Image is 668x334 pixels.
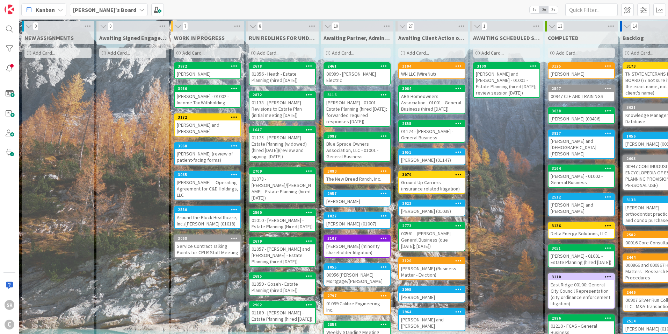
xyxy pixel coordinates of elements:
div: 3107[PERSON_NAME] (minority shareholder litigation) [324,235,390,257]
div: 3968 [178,144,240,148]
span: WORK IN PROGRESS [174,34,225,41]
a: 3972[PERSON_NAME] [174,62,241,79]
div: 01057 - [PERSON_NAME] and [PERSON_NAME] - Estate Planning (hired [DATE]) [249,244,315,266]
span: Add Card... [332,50,354,56]
div: 3051 [552,246,614,251]
div: 3051[PERSON_NAME] - 01001 - Estate Planning (hired [DATE]) [549,245,614,267]
div: 3972 [178,64,240,69]
a: 2964[PERSON_NAME] and [PERSON_NAME] [398,308,465,331]
div: 3986 [175,85,240,92]
div: 1027 [324,213,390,219]
div: [PERSON_NAME] - 01001 - Estate Planning (hired [DATE]) [549,251,614,267]
a: 2957[PERSON_NAME] [324,190,391,207]
div: [PERSON_NAME] -- Operating Agreement for C&D Holdings, LLC [175,178,240,200]
div: ARS Homeowners Association - 01001 - General Business (hired [DATE]) [399,92,465,113]
div: 1647 [253,127,315,132]
div: 254700947 CLE AND TRAININGS [549,85,614,101]
div: 3968 [175,143,240,149]
div: 3136 [549,223,614,229]
a: 3104WN LLC (WireNut) [398,62,465,79]
a: 105500956 [PERSON_NAME] Mortgage/[PERSON_NAME] [324,263,391,286]
div: 3986[PERSON_NAME] - 01002 - Income Tax Withholding [175,85,240,107]
span: Add Card... [257,50,279,56]
span: 13 [556,22,564,30]
div: 2461 [324,63,390,69]
span: 8 [257,22,263,30]
span: Add Card... [556,50,579,56]
span: Add Card... [631,50,653,56]
div: 3136 [552,223,614,228]
div: 2872 [249,92,315,98]
div: 3064ARS Homeowners Association - 01001 - General Business (hired [DATE]) [399,85,465,113]
div: WN LLC (WireNut) [399,69,465,78]
div: 2547 [552,86,614,91]
div: 2512 [549,194,614,200]
div: 2651[PERSON_NAME] (01147) [399,149,465,165]
div: 2957[PERSON_NAME] [324,190,390,206]
div: 2547 [549,85,614,92]
div: 2964 [399,309,465,315]
div: [PERSON_NAME] (01007) [324,219,390,228]
div: 3125 [552,64,614,69]
div: Delta Energy Solutions, LLC [549,229,614,238]
div: 01010 - [PERSON_NAME] - Estate Planning (Hired [DATE]) [249,216,315,231]
a: 3051[PERSON_NAME] - 01001 - Estate Planning (hired [DATE]) [548,244,615,267]
a: 164701125 - [PERSON_NAME] - Estate Planning (widowed) (hired [DATE])(review and signing: [DATE]) [249,126,316,162]
a: 3172[PERSON_NAME] and [PERSON_NAME] [174,113,241,137]
div: 2797 [324,293,390,299]
a: 3120[PERSON_NAME] (Business Matter - Eviction) [398,257,465,280]
a: 3986[PERSON_NAME] - 01002 - Income Tax Withholding [174,85,241,108]
a: 3107[PERSON_NAME] (minority shareholder litigation) [324,235,391,258]
div: Service Contract Talking Points for CPLR Staff Meeting [175,242,240,257]
div: 2685 [253,274,315,279]
div: East Ridge 00100: General City Council Representation (city ordinance enforcement litigation) [549,280,614,308]
a: 3038[PERSON_NAME] (00486) [548,107,615,124]
div: 2678 [249,63,315,69]
a: 270901073 - [PERSON_NAME]/[PERSON_NAME] - Estate Planning (hired [DATE]) [249,167,316,203]
div: [PERSON_NAME] and [PERSON_NAME] [175,120,240,136]
div: 2622 [402,201,465,206]
a: 3064ARS Homeowners Association - 01001 - General Business (hired [DATE]) [398,85,465,114]
div: 3116 [324,92,390,98]
span: 2x [539,6,549,13]
div: 1055 [327,265,390,270]
div: 3104WN LLC (WireNut) [399,63,465,78]
div: 3065 [178,172,240,177]
span: 0 [33,22,38,30]
div: 2872 [253,92,315,97]
div: 1055 [324,264,390,270]
div: [PERSON_NAME] - 01002 - Income Tax Withholding [175,92,240,107]
div: 3172 [178,115,240,120]
div: 00561 - [PERSON_NAME] - General Business (due [DATE]; [DATE]) [399,229,465,251]
img: Visit kanbanzone.com [5,5,14,14]
div: 3109[PERSON_NAME] and [PERSON_NAME] - 01001 - Estate Planning (hired [DATE]; review session [DATE]) [474,63,539,97]
div: [PERSON_NAME] and [PERSON_NAME] [399,315,465,330]
div: 3120[PERSON_NAME] (Business Matter - Eviction) [399,258,465,279]
div: 3110 [552,274,614,279]
div: 3110 [549,274,614,280]
div: 3110East Ridge 00100: General City Council Representation (city ordinance enforcement litigation) [549,274,614,308]
a: 3065[PERSON_NAME] -- Operating Agreement for C&D Holdings, LLC [174,171,241,200]
div: 3104 [399,63,465,69]
div: Blue Spruce Owners Association, LLC - 01001 - General Business [324,139,390,161]
span: 1x [530,6,539,13]
div: [PERSON_NAME] and [PERSON_NAME] [549,200,614,216]
div: 3095 [402,287,465,292]
div: 2651 [399,149,465,155]
div: 256001010 - [PERSON_NAME] - Estate Planning (Hired [DATE]) [249,209,315,231]
span: Add Card... [108,50,130,56]
div: 3968[PERSON_NAME] (review of patient-facing forms) [175,143,240,165]
span: Kanban [36,6,55,14]
div: 3972[PERSON_NAME] [175,63,240,78]
a: 3080The New Breed Ranch, Inc. [324,167,391,184]
div: 3817 [549,130,614,137]
div: 01073 - [PERSON_NAME]/[PERSON_NAME] - Estate Planning (hired [DATE]) [249,174,315,202]
div: 3080 [324,168,390,174]
div: [PERSON_NAME] (minority shareholder litigation) [324,242,390,257]
a: 2651[PERSON_NAME] (01147) [398,148,465,165]
span: Add Card... [481,50,504,56]
a: 277300561 - [PERSON_NAME] - General Business (due [DATE]; [DATE]) [398,222,465,251]
div: 1027 [327,214,390,218]
div: 1647 [249,127,315,133]
a: 296201189 - [PERSON_NAME] - Estate Planning (hired [DATE]) [249,301,316,324]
